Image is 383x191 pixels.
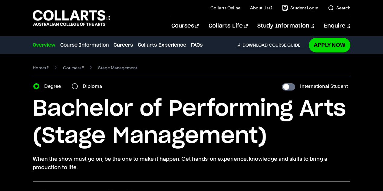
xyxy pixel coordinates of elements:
label: International Student [300,82,348,91]
a: Overview [33,41,55,49]
a: Collarts Life [209,16,248,36]
a: Student Login [282,5,318,11]
a: Home [33,64,49,72]
a: Enquire [324,16,350,36]
span: Download [243,42,268,48]
a: FAQs [191,41,203,49]
label: Diploma [83,82,106,91]
a: Course Information [60,41,109,49]
a: Search [328,5,350,11]
a: DownloadCourse Guide [237,42,305,48]
a: Study Information [257,16,314,36]
span: Stage Management [98,64,137,72]
div: Go to homepage [33,9,110,27]
a: About Us [250,5,272,11]
h1: Bachelor of Performing Arts (Stage Management) [33,95,351,150]
a: Courses [63,64,84,72]
p: When the show must go on, be the one to make it happen. Get hands-on experience, knowledge and sk... [33,155,351,172]
label: Degree [44,82,64,91]
a: Courses [171,16,199,36]
a: Collarts Online [210,5,240,11]
a: Careers [114,41,133,49]
a: Apply Now [309,38,350,52]
a: Collarts Experience [138,41,186,49]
